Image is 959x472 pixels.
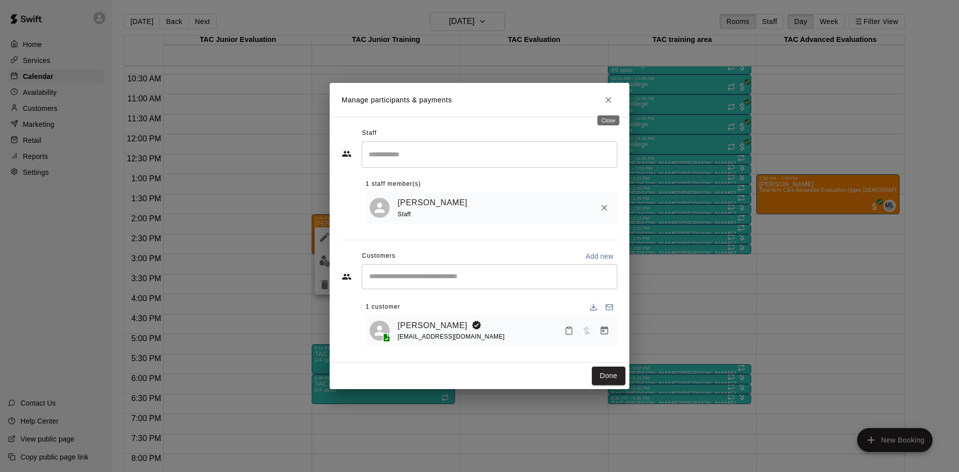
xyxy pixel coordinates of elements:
[398,211,411,218] span: Staff
[595,199,613,217] button: Remove
[342,149,352,159] svg: Staff
[370,321,390,341] div: Gio Calamia
[366,176,421,192] span: 1 staff member(s)
[601,299,617,315] button: Email participants
[577,326,595,334] span: Has not paid
[597,115,619,125] div: Close
[362,141,617,168] div: Search staff
[362,125,377,141] span: Staff
[595,322,613,340] button: Manage bookings & payment
[585,251,613,261] p: Add new
[398,196,468,209] a: [PERSON_NAME]
[581,248,617,264] button: Add new
[398,319,468,332] a: [PERSON_NAME]
[342,95,452,105] p: Manage participants & payments
[362,248,396,264] span: Customers
[342,272,352,282] svg: Customers
[599,91,617,109] button: Close
[366,299,400,315] span: 1 customer
[560,322,577,339] button: Mark attendance
[362,264,617,289] div: Start typing to search customers...
[370,198,390,218] div: Collin Kiernan
[585,299,601,315] button: Download list
[472,320,481,330] svg: Booking Owner
[398,333,505,340] span: [EMAIL_ADDRESS][DOMAIN_NAME]
[592,367,625,385] button: Done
